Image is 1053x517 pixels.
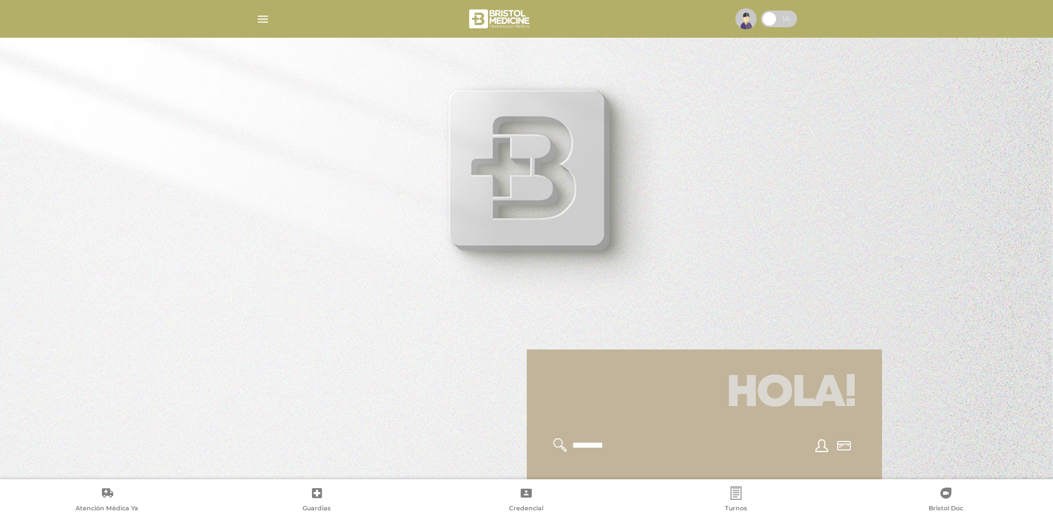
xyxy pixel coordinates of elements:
[467,6,533,32] img: bristol-medicine-blanco.png
[256,12,270,26] img: Cober_menu-lines-white.svg
[540,363,869,425] h1: Hola!
[509,504,543,514] span: Credencial
[725,504,747,514] span: Turnos
[303,504,331,514] span: Guardias
[631,486,841,515] a: Turnos
[735,8,757,29] img: profile-placeholder.svg
[841,486,1051,515] a: Bristol Doc
[75,504,138,514] span: Atención Médica Ya
[929,504,963,514] span: Bristol Doc
[422,486,632,515] a: Credencial
[212,486,422,515] a: Guardias
[2,486,212,515] a: Atención Médica Ya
